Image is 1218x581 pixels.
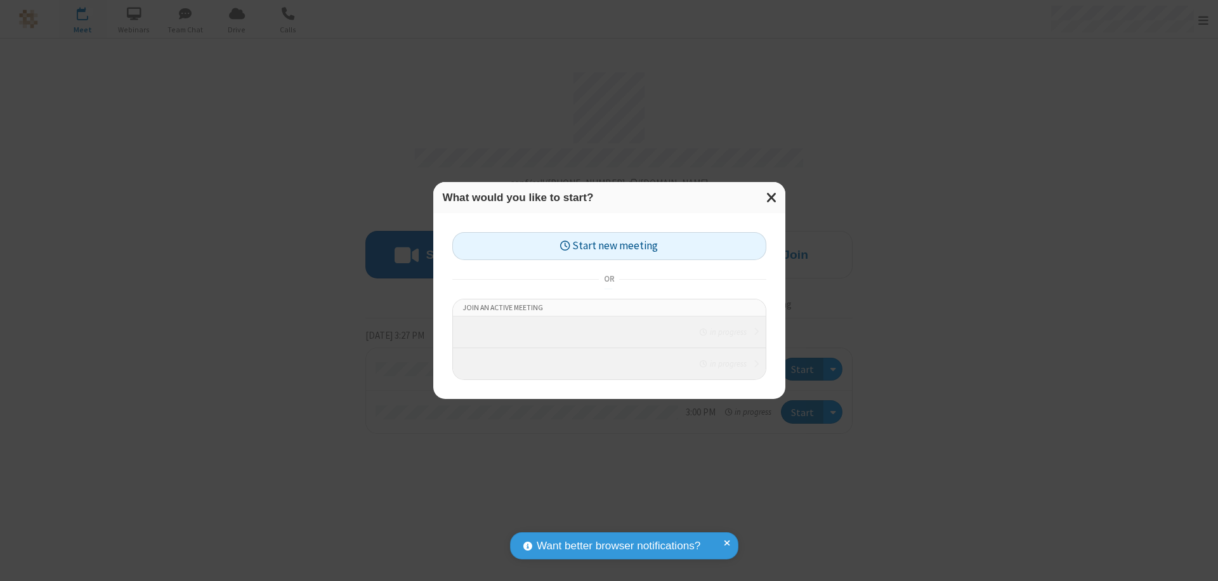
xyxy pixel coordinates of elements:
em: in progress [700,358,746,370]
button: Start new meeting [452,232,766,261]
span: or [599,271,619,289]
span: Want better browser notifications? [537,538,700,554]
button: Close modal [759,182,785,213]
li: Join an active meeting [453,299,766,316]
em: in progress [700,326,746,338]
h3: What would you like to start? [443,192,776,204]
